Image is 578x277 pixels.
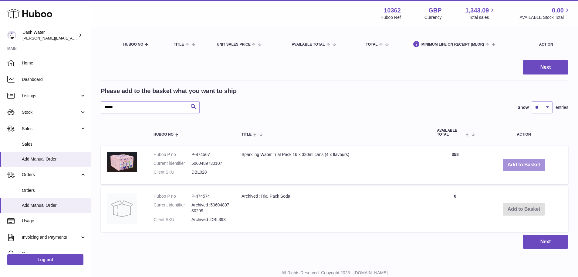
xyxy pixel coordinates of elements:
[437,129,464,137] span: AVAILABLE Total
[235,146,431,184] td: Sparkling Water Trial Pack 16 x 330ml cans (4 x flavours)
[154,133,174,137] span: Huboo no
[518,105,529,110] label: Show
[22,251,86,257] span: Cases
[539,43,562,47] div: Action
[154,169,191,175] dt: Client SKU
[22,172,80,178] span: Orders
[479,123,568,143] th: Action
[22,29,77,41] div: Dash Water
[431,146,479,184] td: 358
[7,254,83,265] a: Log out
[22,36,122,40] span: [PERSON_NAME][EMAIL_ADDRESS][DOMAIN_NAME]
[107,193,137,224] img: Archived :Trial Pack Soda
[431,187,479,232] td: 0
[22,77,86,82] span: Dashboard
[154,161,191,166] dt: Current identifier
[22,156,86,162] span: Add Manual Order
[107,152,137,172] img: Sparkling Water Trial Pack 16 x 330ml cans (4 x flavours)
[519,15,571,20] span: AVAILABLE Stock Total
[191,202,229,214] dd: Archived :5060489730299
[292,43,325,47] span: AVAILABLE Total
[191,193,229,199] dd: P-474574
[22,60,86,66] span: Home
[366,43,378,47] span: Total
[424,15,442,20] div: Currency
[154,193,191,199] dt: Huboo P no
[465,6,489,15] span: 1,343.09
[217,43,250,47] span: Unit Sales Price
[235,187,431,232] td: Archived :Trial Pack Soda
[191,161,229,166] dd: 5060489730107
[428,6,441,15] strong: GBP
[556,105,568,110] span: entries
[191,152,229,158] dd: P-474567
[96,270,573,276] p: All Rights Reserved. Copyright 2025 - [DOMAIN_NAME]
[22,203,86,208] span: Add Manual Order
[22,188,86,193] span: Orders
[22,126,80,132] span: Sales
[154,202,191,214] dt: Current identifier
[22,234,80,240] span: Invoicing and Payments
[465,6,496,20] a: 1,343.09 Total sales
[174,43,184,47] span: Title
[154,217,191,223] dt: Client SKU
[242,133,252,137] span: Title
[191,217,229,223] dd: Archived :DBL393
[22,218,86,224] span: Usage
[22,109,80,115] span: Stock
[519,6,571,20] a: 0.00 AVAILABLE Stock Total
[523,60,568,74] button: Next
[154,152,191,158] dt: Huboo P no
[469,15,496,20] span: Total sales
[123,43,143,47] span: Huboo no
[380,15,401,20] div: Huboo Ref
[552,6,564,15] span: 0.00
[421,43,484,47] span: Minimum Life On Receipt (MLOR)
[191,169,229,175] dd: DBL028
[503,159,545,171] button: Add to Basket
[523,235,568,249] button: Next
[7,31,16,40] img: james@dash-water.com
[22,141,86,147] span: Sales
[101,87,237,95] h2: Please add to the basket what you want to ship
[22,93,80,99] span: Listings
[384,6,401,15] strong: 10362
